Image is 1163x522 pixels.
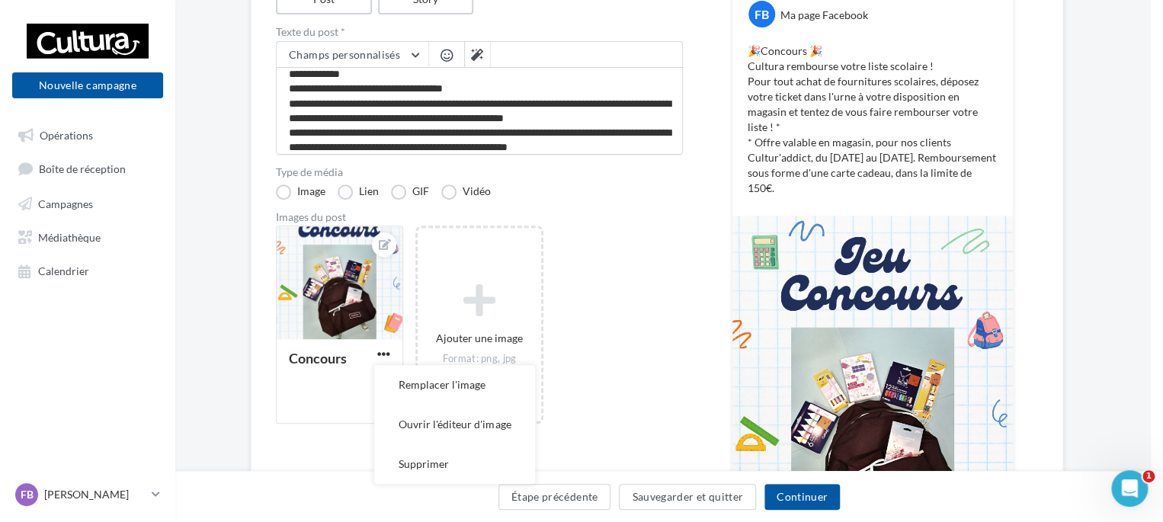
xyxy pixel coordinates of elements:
button: Sauvegarder et quitter [619,484,756,510]
span: Boîte de réception [39,162,126,175]
button: Nouvelle campagne [12,72,163,98]
label: Image [276,184,325,200]
button: Champs personnalisés [277,42,428,68]
button: Continuer [764,484,840,510]
span: 1 [1142,470,1155,482]
a: Opérations [9,120,166,148]
div: Images du post [276,212,683,223]
span: Calendrier [38,264,89,277]
a: Boîte de réception [9,154,166,182]
div: Concours [289,350,347,367]
div: Ma page Facebook [780,8,868,23]
span: Campagnes [38,197,93,210]
button: Ouvrir l'éditeur d'image [374,405,535,444]
button: Supprimer [374,444,535,484]
span: FB [21,487,34,502]
p: [PERSON_NAME] [44,487,146,502]
a: FB [PERSON_NAME] [12,480,163,509]
a: Médiathèque [9,223,166,250]
div: FB [748,1,775,27]
label: GIF [391,184,429,200]
button: Étape précédente [498,484,611,510]
a: Calendrier [9,256,166,283]
label: Texte du post * [276,27,683,37]
button: Remplacer l'image [374,365,535,405]
label: Vidéo [441,184,491,200]
span: Champs personnalisés [289,48,400,61]
label: Lien [338,184,379,200]
a: Campagnes [9,189,166,216]
label: Type de média [276,167,683,178]
span: Médiathèque [38,230,101,243]
p: 🎉Concours 🎉 Cultura rembourse votre liste scolaire ! Pour tout achat de fournitures scolaires, dé... [748,43,998,196]
span: Opérations [40,128,93,141]
iframe: Intercom live chat [1111,470,1148,507]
